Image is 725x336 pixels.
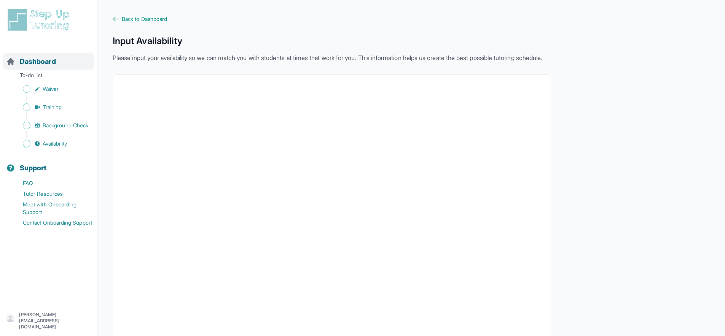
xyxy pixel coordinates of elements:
button: Support [3,151,94,176]
a: Dashboard [6,56,56,67]
p: [PERSON_NAME][EMAIL_ADDRESS][DOMAIN_NAME] [19,312,91,330]
a: Waiver [6,84,97,94]
a: Tutor Resources [6,189,97,199]
span: Waiver [43,85,59,93]
a: FAQ [6,178,97,189]
p: Please input your availability so we can match you with students at times that work for you. This... [113,53,551,62]
span: Availability [43,140,67,147]
a: Availability [6,138,97,149]
a: Back to Dashboard [113,15,551,23]
h1: Input Availability [113,35,551,47]
span: Dashboard [20,56,56,67]
a: Meet with Onboarding Support [6,199,97,217]
button: [PERSON_NAME][EMAIL_ADDRESS][DOMAIN_NAME] [6,312,91,330]
button: Dashboard [3,44,94,70]
span: Support [20,163,47,173]
a: Background Check [6,120,97,131]
img: logo [6,8,74,32]
span: Back to Dashboard [122,15,167,23]
a: Contact Onboarding Support [6,217,97,228]
p: To-do list [3,71,94,82]
span: Training [43,103,62,111]
span: Background Check [43,122,88,129]
a: Training [6,102,97,113]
